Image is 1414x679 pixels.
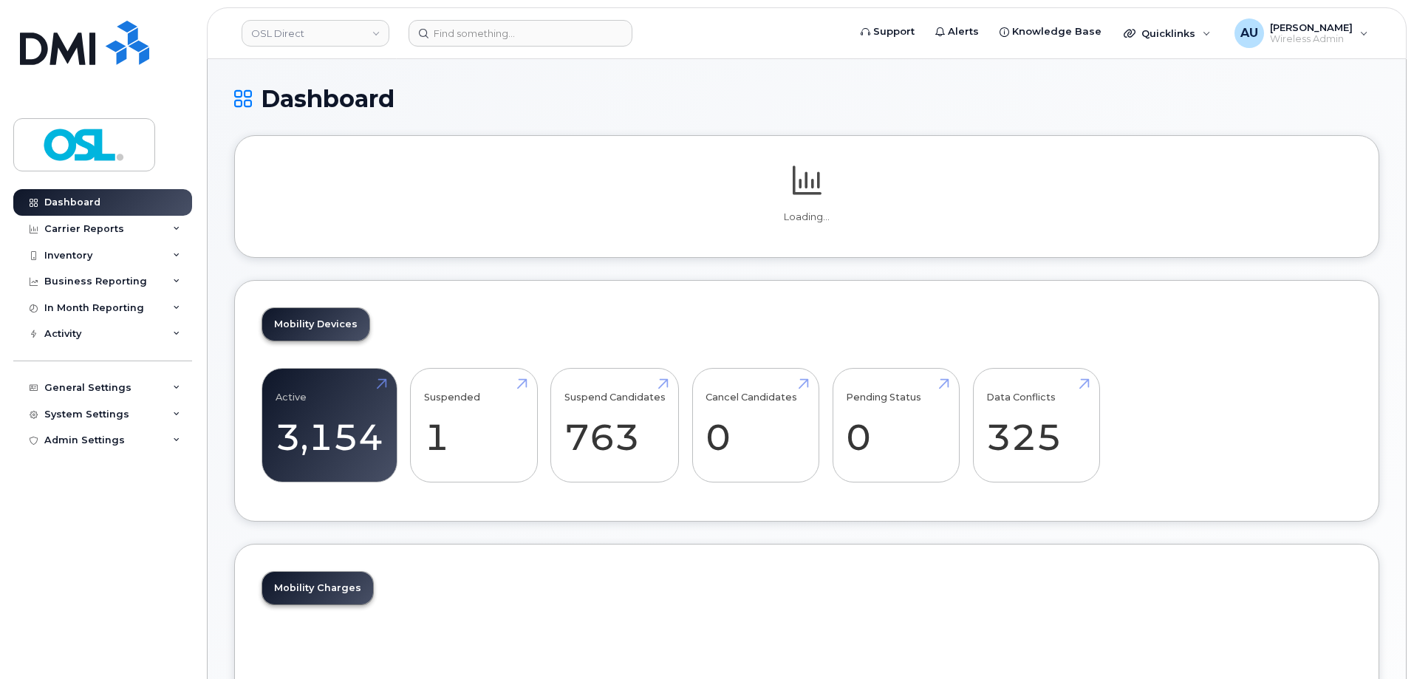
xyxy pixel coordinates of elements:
a: Active 3,154 [276,377,383,474]
a: Mobility Devices [262,308,369,341]
a: Cancel Candidates 0 [706,377,805,474]
h1: Dashboard [234,86,1379,112]
a: Data Conflicts 325 [986,377,1086,474]
p: Loading... [262,211,1352,224]
a: Suspended 1 [424,377,524,474]
a: Suspend Candidates 763 [564,377,666,474]
a: Pending Status 0 [846,377,946,474]
a: Mobility Charges [262,572,373,604]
